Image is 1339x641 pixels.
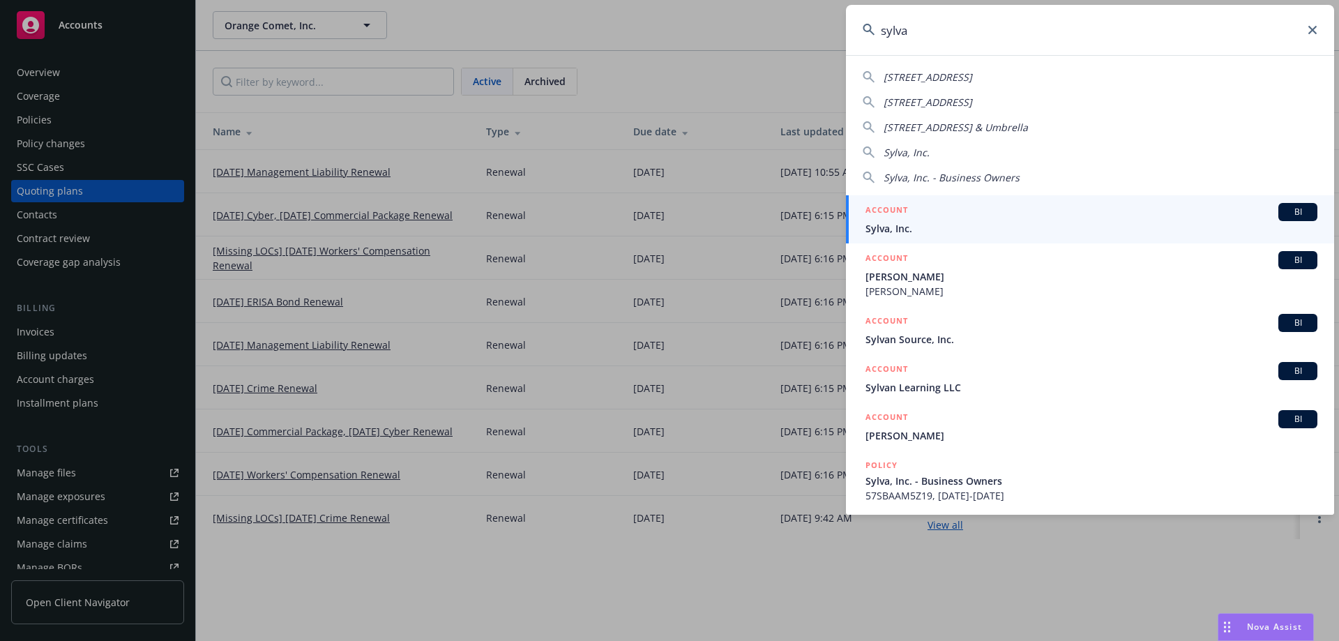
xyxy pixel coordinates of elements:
h5: POLICY [865,458,898,472]
button: Nova Assist [1218,613,1314,641]
span: Sylvan Learning LLC [865,380,1317,395]
span: 57SBAAM5Z19, [DATE]-[DATE] [865,488,1317,503]
input: Search... [846,5,1334,55]
div: Drag to move [1218,614,1236,640]
span: [PERSON_NAME] [865,284,1317,299]
a: ACCOUNTBI[PERSON_NAME][PERSON_NAME] [846,243,1334,306]
span: Sylva, Inc. - Business Owners [865,474,1317,488]
span: [STREET_ADDRESS] & Umbrella [884,121,1028,134]
span: BI [1284,413,1312,425]
span: [STREET_ADDRESS] [884,96,972,109]
a: POLICYSylva, Inc. - Business Owners57SBAAM5Z19, [DATE]-[DATE] [846,451,1334,511]
span: Nova Assist [1247,621,1302,633]
span: [STREET_ADDRESS] [884,70,972,84]
span: BI [1284,206,1312,218]
span: [PERSON_NAME] [865,269,1317,284]
span: Sylva, Inc. [884,146,930,159]
a: ACCOUNTBISylvan Source, Inc. [846,306,1334,354]
h5: ACCOUNT [865,251,908,268]
span: [PERSON_NAME] [865,428,1317,443]
a: ACCOUNTBISylva, Inc. [846,195,1334,243]
h5: ACCOUNT [865,203,908,220]
span: Sylva, Inc. - Business Owners [884,171,1020,184]
h5: ACCOUNT [865,314,908,331]
span: BI [1284,365,1312,377]
h5: ACCOUNT [865,362,908,379]
span: Sylvan Source, Inc. [865,332,1317,347]
h5: ACCOUNT [865,410,908,427]
a: ACCOUNTBI[PERSON_NAME] [846,402,1334,451]
a: ACCOUNTBISylvan Learning LLC [846,354,1334,402]
span: Sylva, Inc. [865,221,1317,236]
span: BI [1284,254,1312,266]
span: BI [1284,317,1312,329]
